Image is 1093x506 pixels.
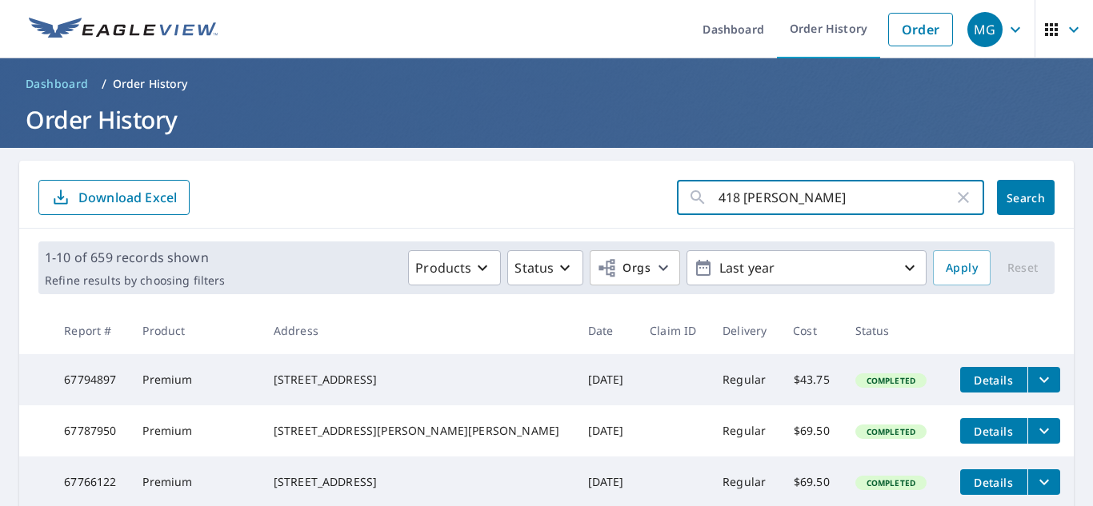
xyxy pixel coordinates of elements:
span: Details [970,475,1018,490]
p: Status [514,258,554,277]
h1: Order History [19,103,1074,136]
button: filesDropdownBtn-67766122 [1027,469,1060,495]
th: Address [261,307,575,354]
span: Apply [946,258,978,278]
div: [STREET_ADDRESS] [274,372,563,388]
button: Orgs [590,250,680,285]
button: detailsBtn-67766122 [960,469,1027,495]
div: [STREET_ADDRESS] [274,474,563,490]
span: Details [970,424,1018,439]
span: Completed [857,426,925,437]
nav: breadcrumb [19,71,1074,97]
a: Order [888,13,953,46]
td: 67787950 [51,405,130,456]
span: Search [1010,190,1042,205]
p: Products [415,258,471,277]
button: Status [507,250,583,285]
a: Dashboard [19,71,95,97]
span: Completed [857,375,925,386]
button: Search [997,180,1055,215]
p: Order History [113,76,188,92]
th: Product [130,307,260,354]
span: Dashboard [26,76,89,92]
div: MG [967,12,1003,47]
th: Delivery [710,307,780,354]
td: Regular [710,354,780,405]
button: detailsBtn-67794897 [960,367,1027,392]
td: $43.75 [780,354,843,405]
p: Download Excel [78,189,177,206]
th: Claim ID [637,307,710,354]
th: Report # [51,307,130,354]
span: Orgs [597,258,651,278]
td: Premium [130,354,260,405]
div: [STREET_ADDRESS][PERSON_NAME][PERSON_NAME] [274,423,563,439]
img: EV Logo [29,18,218,42]
button: Last year [687,250,927,285]
button: Download Excel [38,180,190,215]
td: [DATE] [575,405,638,456]
td: 67794897 [51,354,130,405]
input: Address, Report #, Claim ID, etc. [719,175,954,220]
button: Products [408,250,501,285]
th: Date [575,307,638,354]
span: Details [970,373,1018,388]
li: / [102,74,106,94]
th: Status [843,307,947,354]
td: Premium [130,405,260,456]
td: Regular [710,405,780,456]
p: 1-10 of 659 records shown [45,248,225,267]
button: filesDropdownBtn-67794897 [1027,367,1060,392]
th: Cost [780,307,843,354]
button: detailsBtn-67787950 [960,418,1027,444]
td: [DATE] [575,354,638,405]
p: Last year [713,254,900,282]
button: Apply [933,250,991,285]
span: Completed [857,477,925,488]
button: filesDropdownBtn-67787950 [1027,418,1060,444]
p: Refine results by choosing filters [45,273,225,288]
td: $69.50 [780,405,843,456]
